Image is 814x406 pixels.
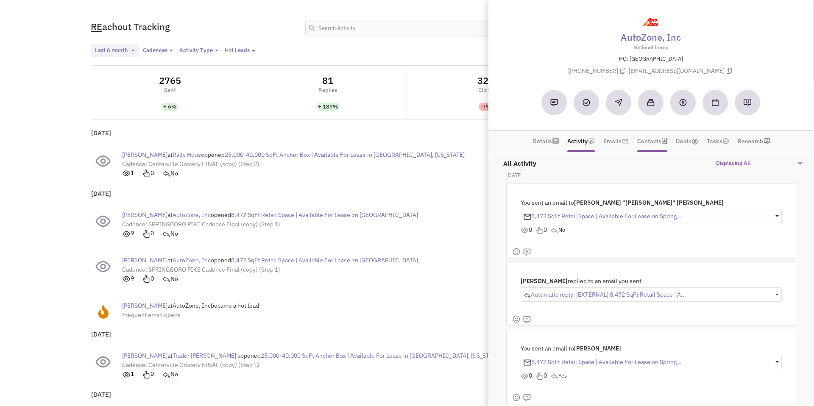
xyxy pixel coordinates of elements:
p: HQ: [GEOGRAPHIC_DATA] [498,55,803,63]
span: 0 [533,372,547,379]
img: icon-dealamount.png [691,138,698,145]
button: Last 6 month [91,44,139,57]
div: at [122,206,418,243]
img: TaskCount.png [722,138,729,145]
span: opened [240,352,261,359]
img: icon-point-out.png [142,275,151,283]
span: 9 [122,229,134,237]
span: No [170,370,178,378]
a: Details [532,135,552,147]
img: Request research [743,98,752,107]
button: Add to a collection [638,90,663,115]
span: 1 [122,169,134,177]
input: Search Activity [305,20,509,36]
img: icon_reply.png [524,292,531,299]
div: Hot Leads [225,47,250,55]
img: Reachout [615,99,622,106]
span: 0 [142,370,154,378]
p: Clicks [478,86,493,95]
img: icons_eye-open.png [122,370,131,379]
span: [PERSON_NAME] "[PERSON_NAME]" [PERSON_NAME] [574,199,724,206]
img: hotlead.png [95,303,112,320]
img: email-view.png [95,153,112,170]
img: research-icon.png [764,138,770,145]
img: mdi_comment-add-outline.png [523,315,531,324]
span: 0 [142,275,154,282]
span: 8,472 SqFt Retail Space | Available For Lease on [GEOGRAPHIC_DATA] [231,256,418,264]
span: [PERSON_NAME] [122,211,167,219]
b: [DATE] [91,330,111,338]
div: at became a hot lead [122,297,259,323]
img: email-view.png [95,213,112,230]
span: opened [211,256,231,264]
span: Last 6 month [95,47,128,54]
img: face-smile.png [512,315,521,323]
a: Research [738,135,763,147]
button: Activity Type [177,46,221,55]
b: [DATE] [91,390,111,398]
span: [PERSON_NAME] [521,277,568,285]
div: at [122,146,465,183]
img: Add a note [550,99,558,106]
span: 0 [533,226,547,234]
img: Mailbox.png [524,214,531,220]
p: National brand [498,44,803,51]
span: No [558,226,565,234]
img: icons_eye-open.png [122,169,131,178]
span: [EMAIL_ADDRESS][DOMAIN_NAME] [629,67,734,75]
span: [PHONE_NUMBER] [568,67,629,75]
img: email-view.png [95,258,112,275]
span: 0 [142,169,154,177]
img: icon-point-out.png [535,226,544,234]
span: RE [91,20,102,33]
img: email-view.png [95,353,112,370]
span: No [170,230,178,237]
span: opened [211,211,231,219]
span: [PERSON_NAME] [122,151,167,159]
img: icon-email-active-16.png [622,138,629,145]
span: 25,000-40,000 SqFt Anchor Box | Available For Lease in [GEOGRAPHIC_DATA], [US_STATE] [225,151,465,159]
a: AutoZone, Inc [621,31,681,44]
img: icon-point-out.png [142,169,151,178]
div: You sent an email to [521,196,724,209]
span: 0 [521,372,532,379]
b: [DATE] [91,189,111,197]
span: AutoZone, Inc [173,211,211,219]
span: 0 [142,229,154,237]
img: icons_eye-open.png [122,230,131,238]
p: Automatic reply: [EXTERNAL] 8,472 SqFt Retail Space | A... [524,291,686,298]
img: icons_eye-open.png [122,275,131,283]
b: [DATE] [91,129,111,137]
h2: achout Tracking [91,20,294,33]
span: 9 [122,275,134,282]
div: at [122,251,418,288]
span: 0 [521,226,532,234]
p: Replies [318,86,337,95]
img: icon_reply.png [550,226,558,234]
p: 8,472 SqFt Retail Space | Available For Lease on Spring... [524,212,682,220]
span: [PERSON_NAME] [574,345,621,352]
img: icon_reply.png [162,275,170,283]
a: Cadence: Centerville Grocery FINAL (copy) (Step 1) [122,361,259,369]
div: replied to an email you sent [521,275,641,287]
span: Frequent email opens [122,311,181,319]
span: [PERSON_NAME] [122,352,167,359]
img: face-smile.png [512,247,521,256]
div: at [122,347,501,384]
span: AutoZone, Inc [173,302,211,309]
img: mdi_comment-add-outline.png [523,393,531,402]
a: Tasks [707,135,729,147]
span: opened [204,151,225,159]
img: icon-note.png [588,138,595,145]
span: Trader [PERSON_NAME]'s [173,352,240,359]
img: icon_reply.png [162,169,170,178]
span: 1 [122,370,134,378]
img: icons_eye-open.png [521,226,529,234]
span: 25,000-40,000 SqFt Anchor Box | Available For Lease in [GEOGRAPHIC_DATA], [US_STATE] [261,352,501,359]
a: Cadence: Centerville Grocery FINAL (copy) (Step 2) [122,160,259,168]
span: Rally House [173,151,204,159]
span: [PERSON_NAME] [122,256,167,264]
span: Yes [558,372,567,379]
span: No [170,275,178,283]
img: icon_reply.png [550,372,558,380]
